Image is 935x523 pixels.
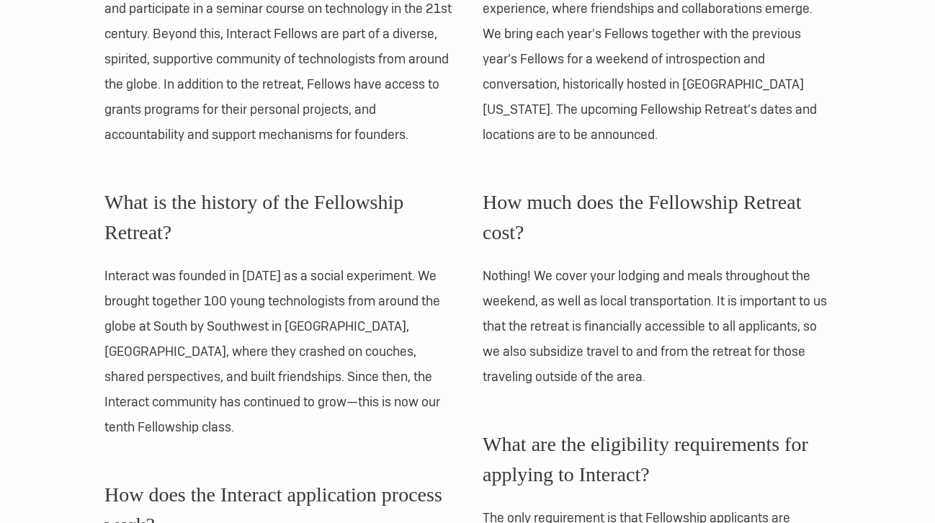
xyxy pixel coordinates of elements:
[483,429,831,490] h3: What are the eligibility requirements for applying to Interact?
[104,187,452,248] h3: What is the history of the Fellowship Retreat?
[104,263,452,439] p: Interact was founded in [DATE] as a social experiment. We brought together 100 young technologist...
[483,187,831,248] h3: How much does the Fellowship Retreat cost?
[483,263,831,389] p: Nothing! We cover your lodging and meals throughout the weekend, as well as local transportation....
